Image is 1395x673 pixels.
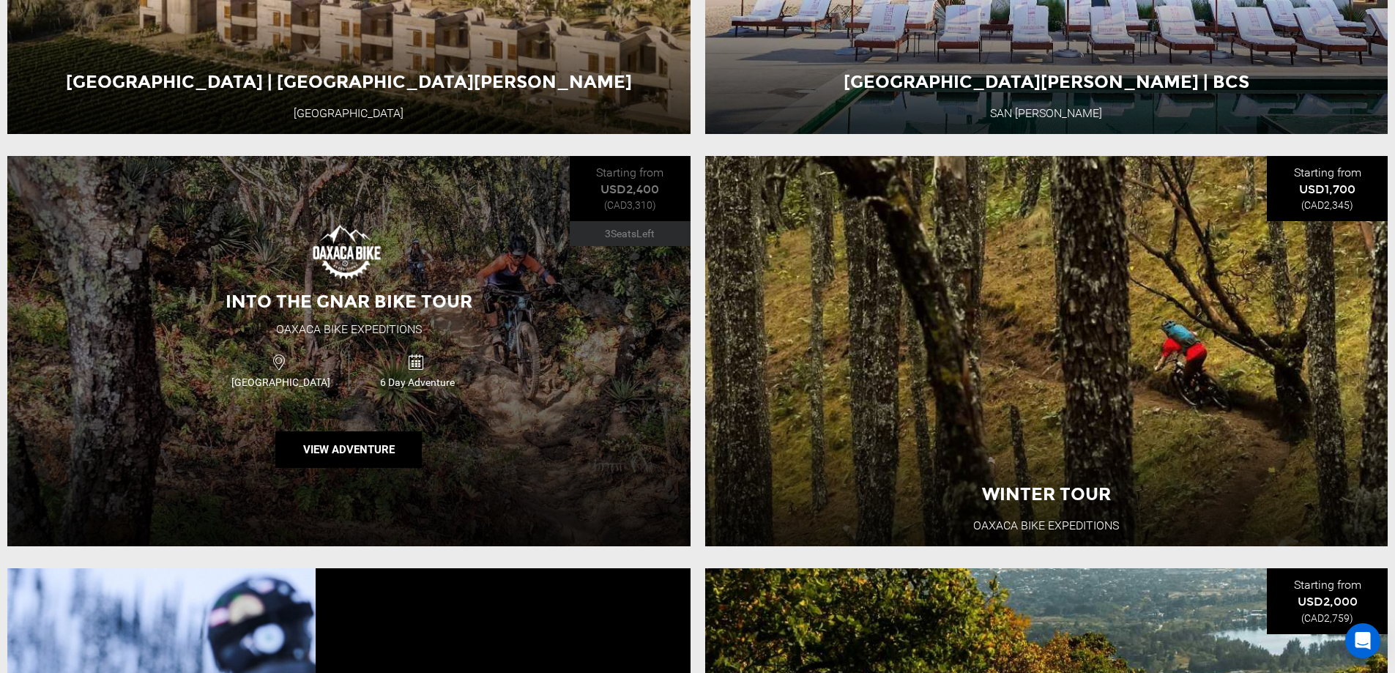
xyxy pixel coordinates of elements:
div: Open Intercom Messenger [1345,623,1380,658]
button: View Adventure [275,431,422,468]
span: [GEOGRAPHIC_DATA] [212,375,349,390]
span: Into the Gnar Bike Tour [226,291,472,312]
img: images [311,223,386,282]
div: Oaxaca Bike Expeditions [276,321,422,338]
span: 6 Day Adventure [349,375,485,390]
